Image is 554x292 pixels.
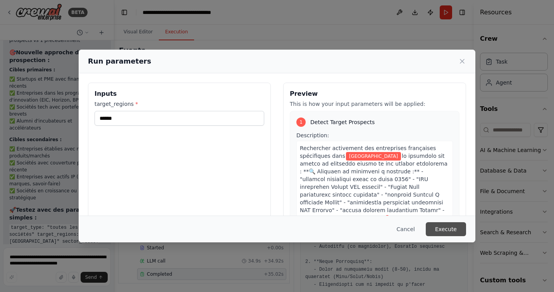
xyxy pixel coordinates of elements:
[290,100,459,108] p: This is how your input parameters will be applied:
[346,152,401,161] span: Variable: target_regions
[95,100,264,108] label: target_regions
[290,89,459,98] h3: Preview
[95,89,264,98] h3: Inputs
[426,222,466,236] button: Execute
[310,118,375,126] span: Detect Target Prospects
[296,132,329,138] span: Description:
[88,56,151,67] h2: Run parameters
[300,145,436,159] span: Rechercher activement des entreprises françaises spécifiques dans
[391,222,421,236] button: Cancel
[296,117,306,127] div: 1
